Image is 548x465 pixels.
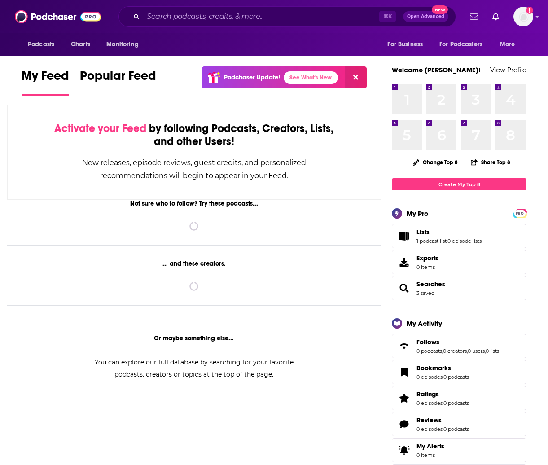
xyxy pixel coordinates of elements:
[80,68,156,89] span: Popular Feed
[443,374,443,380] span: ,
[83,356,304,381] div: You can explore our full database by searching for your favorite podcasts, creators or topics at ...
[407,209,429,218] div: My Pro
[22,68,69,96] a: My Feed
[416,348,442,354] a: 0 podcasts
[416,390,469,398] a: Ratings
[7,200,381,207] div: Not sure who to follow? Try these podcasts...
[65,36,96,53] a: Charts
[416,374,443,380] a: 0 episodes
[395,392,413,404] a: Ratings
[381,36,434,53] button: open menu
[416,338,499,346] a: Follows
[500,38,515,51] span: More
[416,364,469,372] a: Bookmarks
[407,319,442,328] div: My Activity
[392,276,526,300] span: Searches
[434,36,495,53] button: open menu
[416,416,469,424] a: Reviews
[416,442,444,450] span: My Alerts
[379,11,396,22] span: ⌘ K
[416,280,445,288] a: Searches
[395,282,413,294] a: Searches
[443,426,469,432] a: 0 podcasts
[513,7,533,26] button: Show profile menu
[416,228,430,236] span: Lists
[439,38,482,51] span: For Podcasters
[416,400,443,406] a: 0 episodes
[392,224,526,248] span: Lists
[416,254,438,262] span: Exports
[443,400,443,406] span: ,
[443,348,467,354] a: 0 creators
[416,364,451,372] span: Bookmarks
[392,178,526,190] a: Create My Top 8
[392,360,526,384] span: Bookmarks
[395,444,413,456] span: My Alerts
[442,348,443,354] span: ,
[447,238,482,244] a: 0 episode lists
[416,452,444,458] span: 0 items
[395,256,413,268] span: Exports
[100,36,150,53] button: open menu
[526,7,533,14] svg: Add a profile image
[416,426,443,432] a: 0 episodes
[395,366,413,378] a: Bookmarks
[403,11,448,22] button: Open AdvancedNew
[485,348,486,354] span: ,
[513,7,533,26] span: Logged in as susansaulny
[7,260,381,268] div: ... and these creators.
[490,66,526,74] a: View Profile
[53,156,336,182] div: New releases, episode reviews, guest credits, and personalized recommendations will begin to appe...
[447,238,447,244] span: ,
[395,230,413,242] a: Lists
[80,68,156,96] a: Popular Feed
[468,348,485,354] a: 0 users
[7,334,381,342] div: Or maybe something else...
[407,14,444,19] span: Open Advanced
[443,374,469,380] a: 0 podcasts
[392,386,526,410] span: Ratings
[494,36,526,53] button: open menu
[392,438,526,462] a: My Alerts
[15,8,101,25] img: Podchaser - Follow, Share and Rate Podcasts
[392,334,526,358] span: Follows
[416,338,439,346] span: Follows
[416,416,442,424] span: Reviews
[416,228,482,236] a: Lists
[54,122,146,135] span: Activate your Feed
[392,66,481,74] a: Welcome [PERSON_NAME]!
[387,38,423,51] span: For Business
[443,426,443,432] span: ,
[466,9,482,24] a: Show notifications dropdown
[395,340,413,352] a: Follows
[28,38,54,51] span: Podcasts
[416,238,447,244] a: 1 podcast list
[143,9,379,24] input: Search podcasts, credits, & more...
[71,38,90,51] span: Charts
[106,38,138,51] span: Monitoring
[489,9,503,24] a: Show notifications dropdown
[416,290,434,296] a: 3 saved
[53,122,336,148] div: by following Podcasts, Creators, Lists, and other Users!
[514,210,525,216] a: PRO
[395,418,413,430] a: Reviews
[416,390,439,398] span: Ratings
[470,154,511,171] button: Share Top 8
[22,36,66,53] button: open menu
[486,348,499,354] a: 0 lists
[284,71,338,84] a: See What's New
[408,157,463,168] button: Change Top 8
[224,74,280,81] p: Podchaser Update!
[416,264,438,270] span: 0 items
[443,400,469,406] a: 0 podcasts
[392,250,526,274] a: Exports
[432,5,448,14] span: New
[513,7,533,26] img: User Profile
[22,68,69,89] span: My Feed
[392,412,526,436] span: Reviews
